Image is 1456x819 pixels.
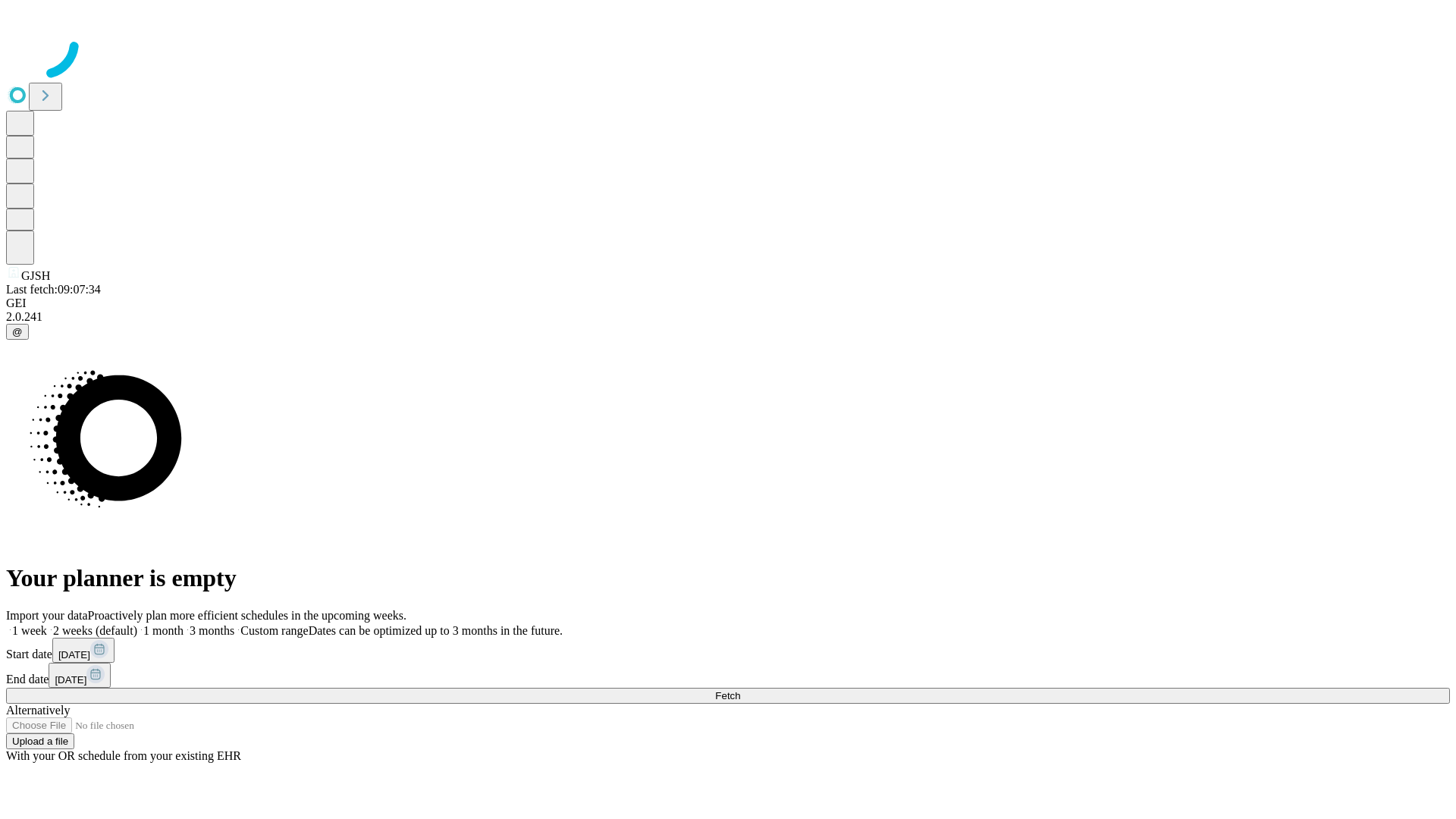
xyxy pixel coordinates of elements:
[190,624,234,637] span: 3 months
[6,733,74,749] button: Upload a file
[58,649,90,661] span: [DATE]
[6,688,1450,704] button: Fetch
[715,690,740,701] span: Fetch
[6,638,1450,663] div: Start date
[55,674,86,686] span: [DATE]
[53,624,137,637] span: 2 weeks (default)
[6,324,29,340] button: @
[6,663,1450,688] div: End date
[240,624,308,637] span: Custom range
[52,638,115,663] button: [DATE]
[6,749,241,762] span: With your OR schedule from your existing EHR
[12,624,47,637] span: 1 week
[6,609,88,622] span: Import your data
[309,624,563,637] span: Dates can be optimized up to 3 months in the future.
[6,564,1450,592] h1: Your planner is empty
[21,269,50,282] span: GJSH
[6,704,70,717] span: Alternatively
[49,663,111,688] button: [DATE]
[6,297,1450,310] div: GEI
[88,609,406,622] span: Proactively plan more efficient schedules in the upcoming weeks.
[143,624,184,637] span: 1 month
[6,283,101,296] span: Last fetch: 09:07:34
[6,310,1450,324] div: 2.0.241
[12,326,23,337] span: @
